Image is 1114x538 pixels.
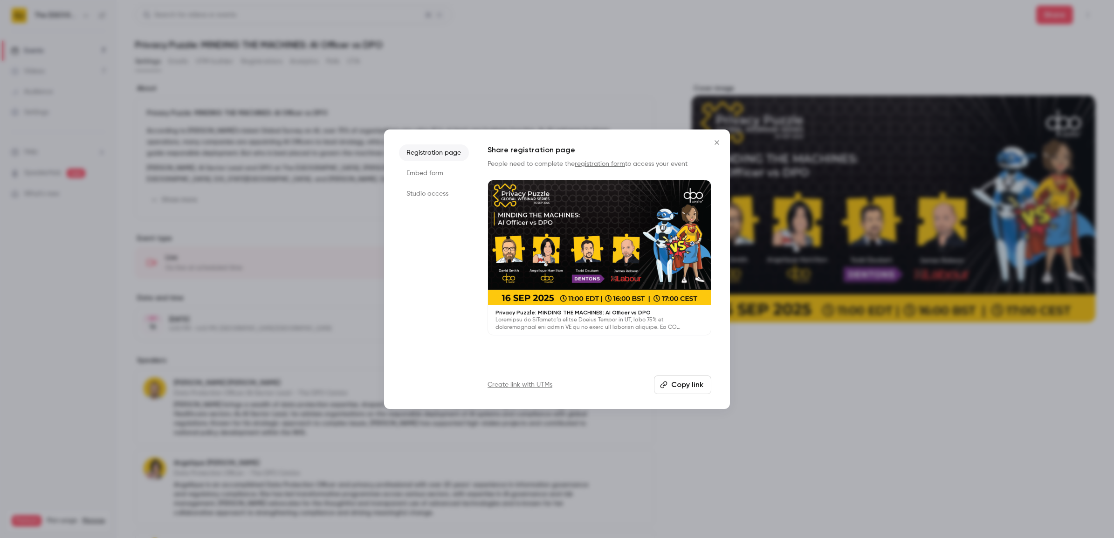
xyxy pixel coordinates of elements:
a: Privacy Puzzle: MINDING THE MACHINES: AI Officer vs DPOLoremipsu do SiTametc’a elitse Doeius Temp... [488,180,711,336]
li: Studio access [399,185,469,202]
p: Privacy Puzzle: MINDING THE MACHINES: AI Officer vs DPO [495,309,703,316]
p: People need to complete the to access your event [488,159,711,169]
a: Create link with UTMs [488,380,552,389]
button: Close [708,133,726,152]
li: Embed form [399,165,469,182]
h1: Share registration page [488,144,711,156]
button: Copy link [654,375,711,394]
p: Loremipsu do SiTametc’a elitse Doeius Tempor in UT, labo 75% et doloremagnaal eni admin VE qu no ... [495,316,703,331]
li: Registration page [399,144,469,161]
a: registration form [575,161,625,167]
